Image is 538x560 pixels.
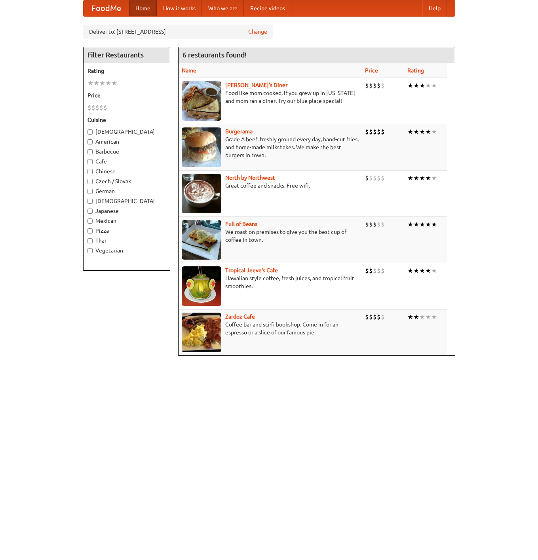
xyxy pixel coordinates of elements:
[407,266,413,275] li: ★
[87,116,166,124] h5: Cuisine
[373,266,377,275] li: $
[407,174,413,182] li: ★
[425,266,431,275] li: ★
[373,313,377,321] li: $
[377,313,381,321] li: $
[365,174,369,182] li: $
[87,79,93,87] li: ★
[413,313,419,321] li: ★
[377,174,381,182] li: $
[244,0,291,16] a: Recipe videos
[87,129,93,135] input: [DEMOGRAPHIC_DATA]
[225,267,278,273] a: Tropical Jeeve's Cafe
[413,220,419,229] li: ★
[407,67,424,74] a: Rating
[365,81,369,90] li: $
[431,81,437,90] li: ★
[381,174,385,182] li: $
[419,81,425,90] li: ★
[87,218,93,224] input: Mexican
[182,182,359,190] p: Great coffee and snacks. Free wifi.
[369,174,373,182] li: $
[431,127,437,136] li: ★
[84,0,129,16] a: FoodMe
[183,51,247,59] ng-pluralize: 6 restaurants found!
[182,127,221,167] img: burgerama.jpg
[369,81,373,90] li: $
[182,135,359,159] p: Grade A beef, freshly ground every day, hand-cut fries, and home-made milkshakes. We make the bes...
[377,127,381,136] li: $
[87,187,166,195] label: German
[182,313,221,352] img: zardoz.jpg
[225,313,255,320] a: Zardoz Cafe
[377,266,381,275] li: $
[182,174,221,213] img: north.jpg
[419,266,425,275] li: ★
[87,167,166,175] label: Chinese
[373,174,377,182] li: $
[87,207,166,215] label: Japanese
[377,81,381,90] li: $
[87,227,166,235] label: Pizza
[425,127,431,136] li: ★
[422,0,447,16] a: Help
[413,127,419,136] li: ★
[431,266,437,275] li: ★
[225,175,275,181] a: North by Northwest
[225,128,253,135] a: Burgerama
[425,313,431,321] li: ★
[87,179,93,184] input: Czech / Slovak
[413,266,419,275] li: ★
[225,82,287,88] b: [PERSON_NAME]'s Diner
[248,28,267,36] a: Change
[369,266,373,275] li: $
[381,313,385,321] li: $
[431,174,437,182] li: ★
[87,148,166,156] label: Barbecue
[377,220,381,229] li: $
[87,91,166,99] h5: Price
[369,220,373,229] li: $
[407,127,413,136] li: ★
[87,237,166,245] label: Thai
[83,25,273,39] div: Deliver to: [STREET_ADDRESS]
[373,220,377,229] li: $
[87,189,93,194] input: German
[413,174,419,182] li: ★
[87,159,93,164] input: Cafe
[381,220,385,229] li: $
[407,313,413,321] li: ★
[225,221,257,227] b: Full of Beans
[84,47,170,63] h4: Filter Restaurants
[105,79,111,87] li: ★
[202,0,244,16] a: Who we are
[373,81,377,90] li: $
[87,169,93,174] input: Chinese
[95,103,99,112] li: $
[419,313,425,321] li: ★
[87,197,166,205] label: [DEMOGRAPHIC_DATA]
[182,321,359,336] p: Coffee bar and sci-fi bookshop. Come in for an espresso or a slice of our famous pie.
[182,274,359,290] p: Hawaiian style coffee, fresh juices, and tropical fruit smoothies.
[407,220,413,229] li: ★
[381,266,385,275] li: $
[419,127,425,136] li: ★
[87,158,166,165] label: Cafe
[87,228,93,233] input: Pizza
[182,220,221,260] img: beans.jpg
[369,127,373,136] li: $
[365,313,369,321] li: $
[431,220,437,229] li: ★
[99,79,105,87] li: ★
[87,149,93,154] input: Barbecue
[182,266,221,306] img: jeeves.jpg
[419,220,425,229] li: ★
[91,103,95,112] li: $
[373,127,377,136] li: $
[87,67,166,75] h5: Rating
[87,247,166,254] label: Vegetarian
[182,81,221,121] img: sallys.jpg
[365,266,369,275] li: $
